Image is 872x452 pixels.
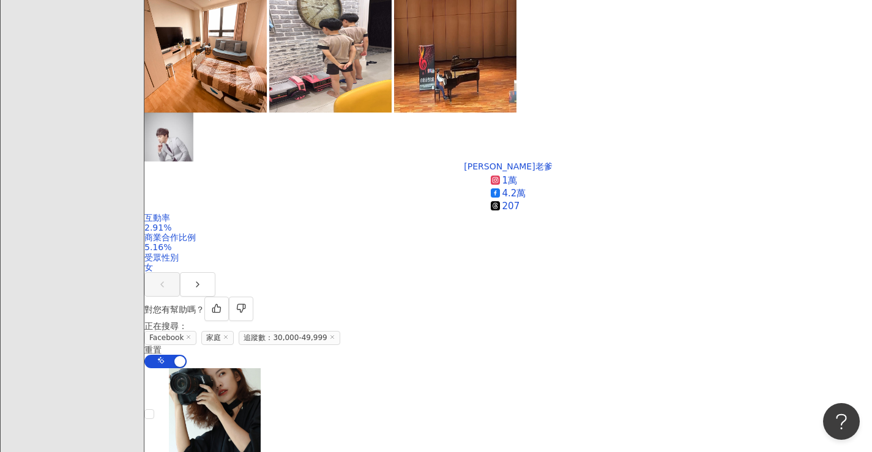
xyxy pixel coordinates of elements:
div: 1萬 [502,174,518,187]
span: 正在搜尋 ： [144,321,187,331]
div: 207 [502,200,520,213]
a: [PERSON_NAME]老爹1萬4.2萬207互動率2.91%商業合作比例5.16%受眾性別女 [144,161,872,272]
div: 女 [144,262,872,272]
div: 互動率 [144,213,872,223]
span: 追蹤數：30,000-49,999 [239,331,340,345]
div: 受眾性別 [144,253,872,262]
div: [PERSON_NAME]老爹 [464,161,552,171]
div: 4.2萬 [502,187,526,200]
div: 重置 [144,345,872,355]
div: 5.16% [144,242,872,252]
span: 家庭 [201,331,234,345]
img: KOL Avatar [144,113,193,161]
span: Facebook [144,331,196,345]
a: KOL Avatar [144,113,872,161]
div: 2.91% [144,223,872,232]
div: 商業合作比例 [144,232,872,242]
iframe: Help Scout Beacon - Open [823,403,860,440]
div: 對您有幫助嗎？ [144,297,872,321]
